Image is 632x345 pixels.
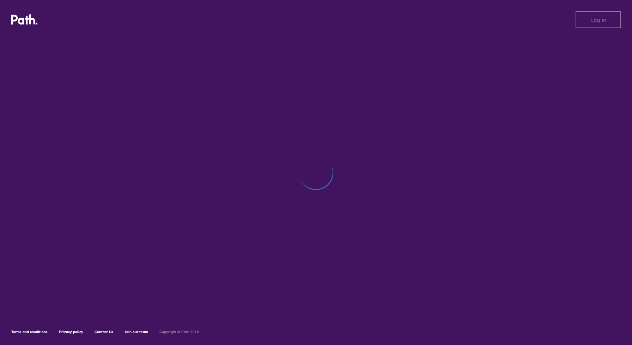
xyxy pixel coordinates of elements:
[124,329,148,334] a: Join our team
[159,330,199,334] h6: Copyright © Path 2018
[590,17,606,23] span: Log in
[95,329,113,334] a: Contact Us
[59,329,83,334] a: Privacy policy
[11,329,48,334] a: Terms and conditions
[576,11,621,28] button: Log in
